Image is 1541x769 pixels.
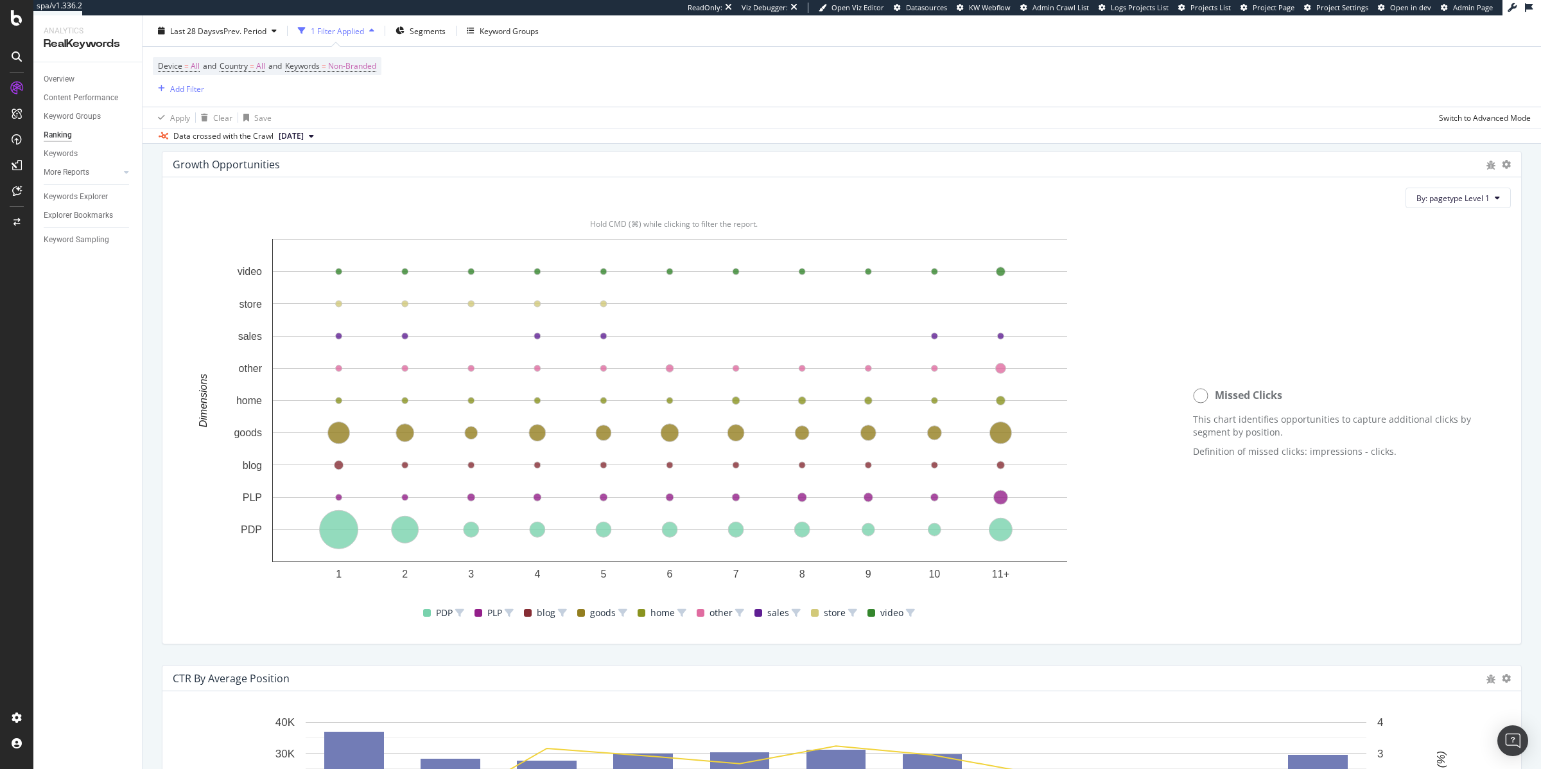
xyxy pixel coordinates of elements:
[710,605,733,621] span: other
[44,110,133,123] a: Keyword Groups
[1434,107,1531,128] button: Switch to Advanced Mode
[243,492,262,503] text: PLP
[254,112,272,123] div: Save
[480,25,539,36] div: Keyword Groups
[173,218,1175,229] div: Hold CMD (⌘) while clicking to filter the report.
[44,37,132,51] div: RealKeywords
[742,3,788,13] div: Viz Debugger:
[238,331,262,342] text: sales
[992,569,1009,579] text: 11+
[44,209,113,222] div: Explorer Bookmarks
[1111,3,1169,12] span: Logs Projects List
[191,57,200,75] span: All
[1241,3,1294,13] a: Project Page
[44,91,133,105] a: Content Performance
[402,569,408,579] text: 2
[462,21,544,41] button: Keyword Groups
[243,460,262,471] text: blog
[436,605,453,621] span: PDP
[894,3,947,13] a: Datasources
[1377,748,1383,760] text: 3
[44,166,89,179] div: More Reports
[1190,3,1231,12] span: Projects List
[44,26,132,37] div: Analytics
[1439,112,1531,123] div: Switch to Advanced Mode
[799,569,805,579] text: 8
[275,717,295,729] text: 40K
[153,81,204,96] button: Add Filter
[487,605,502,621] span: PLP
[322,60,326,71] span: =
[279,130,304,142] span: 2025 Aug. 1st
[234,428,262,439] text: goods
[158,60,182,71] span: Device
[667,569,673,579] text: 6
[250,60,254,71] span: =
[969,3,1011,12] span: KW Webflow
[44,73,74,86] div: Overview
[534,569,540,579] text: 4
[170,25,216,36] span: Last 28 Days
[390,21,451,41] button: Segments
[170,112,190,123] div: Apply
[590,605,616,621] span: goods
[600,569,606,579] text: 5
[328,57,376,75] span: Non-Branded
[44,91,118,105] div: Content Performance
[311,25,364,36] div: 1 Filter Applied
[44,233,133,247] a: Keyword Sampling
[44,147,133,161] a: Keywords
[336,569,342,579] text: 1
[650,605,675,621] span: home
[819,3,884,13] a: Open Viz Editor
[906,3,947,12] span: Datasources
[1099,3,1169,13] a: Logs Projects List
[44,209,133,222] a: Explorer Bookmarks
[1215,388,1282,403] span: Missed Clicks
[220,60,248,71] span: Country
[213,112,232,123] div: Clear
[44,233,109,247] div: Keyword Sampling
[238,267,262,278] text: video
[410,25,446,36] span: Segments
[1416,193,1490,204] span: By: pagetype Level 1
[1304,3,1368,13] a: Project Settings
[767,605,789,621] span: sales
[216,25,266,36] span: vs Prev. Period
[1453,3,1493,12] span: Admin Page
[241,524,262,535] text: PDP
[688,3,722,13] div: ReadOnly:
[198,374,209,428] text: Dimensions
[239,363,263,374] text: other
[44,73,133,86] a: Overview
[173,233,1166,592] svg: A chart.
[1378,3,1431,13] a: Open in dev
[866,569,871,579] text: 9
[44,110,101,123] div: Keyword Groups
[293,21,379,41] button: 1 Filter Applied
[957,3,1011,13] a: KW Webflow
[236,396,262,407] text: home
[1020,3,1089,13] a: Admin Crawl List
[1032,3,1089,12] span: Admin Crawl List
[274,128,319,144] button: [DATE]
[928,569,940,579] text: 10
[238,107,272,128] button: Save
[44,128,133,142] a: Ranking
[468,569,474,579] text: 3
[153,107,190,128] button: Apply
[44,166,120,179] a: More Reports
[153,21,282,41] button: Last 28 DaysvsPrev. Period
[44,147,78,161] div: Keywords
[173,130,274,142] div: Data crossed with the Crawl
[733,569,739,579] text: 7
[537,605,555,621] span: blog
[285,60,320,71] span: Keywords
[1316,3,1368,12] span: Project Settings
[1486,675,1495,684] div: bug
[203,60,216,71] span: and
[1178,3,1231,13] a: Projects List
[831,3,884,12] span: Open Viz Editor
[1486,161,1495,170] div: bug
